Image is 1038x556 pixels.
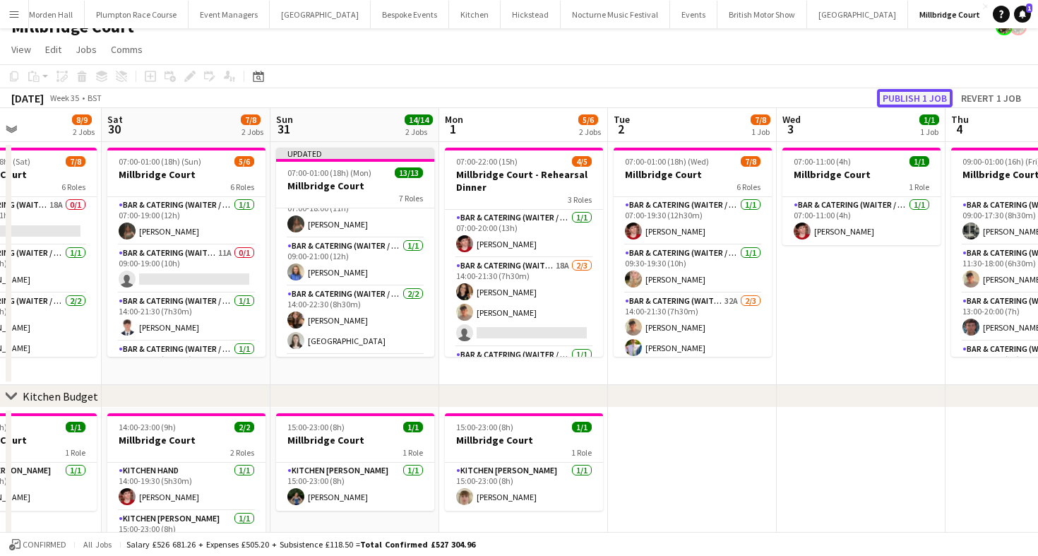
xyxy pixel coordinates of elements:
h3: Millbridge Court [614,168,772,181]
span: 1/1 [919,114,939,125]
h3: Millbridge Court [782,168,941,181]
app-card-role: Bar & Catering (Waiter / waitress)1/114:00-21:30 (7h30m)[PERSON_NAME] [107,293,266,341]
span: All jobs [80,539,114,550]
span: 1 Role [402,447,423,458]
span: 1/1 [572,422,592,432]
span: 8/9 [72,114,92,125]
app-card-role: Bar & Catering (Waiter / waitress)1/107:00-19:00 (12h)[PERSON_NAME] [107,197,266,245]
span: 3 [780,121,801,137]
app-card-role: Kitchen [PERSON_NAME]1/115:00-23:00 (8h)[PERSON_NAME] [445,463,603,511]
span: 1/1 [66,422,85,432]
div: 1 Job [920,126,938,137]
span: Tue [614,113,630,126]
app-card-role: Kitchen [PERSON_NAME]1/115:00-23:00 (8h)[PERSON_NAME] [276,463,434,511]
span: View [11,43,31,56]
button: Kitchen [449,1,501,28]
span: 14:00-23:00 (9h) [119,422,176,432]
a: Comms [105,40,148,59]
span: Jobs [76,43,97,56]
button: Events [670,1,717,28]
span: 07:00-01:00 (18h) (Mon) [287,167,371,178]
span: 13/13 [395,167,423,178]
span: 07:00-11:00 (4h) [794,156,851,167]
span: 14/14 [405,114,433,125]
button: [GEOGRAPHIC_DATA] [807,1,908,28]
span: 1 Role [909,182,929,192]
h3: Millbridge Court [445,434,603,446]
span: 6 Roles [736,182,760,192]
div: 2 Jobs [241,126,263,137]
div: 07:00-11:00 (4h)1/1Millbridge Court1 RoleBar & Catering (Waiter / waitress)1/107:00-11:00 (4h)[PE... [782,148,941,245]
h3: Millbridge Court - Rehearsal Dinner [445,168,603,194]
span: 1 [443,121,463,137]
span: 2/2 [234,422,254,432]
h3: Millbridge Court [276,179,434,192]
span: 7/8 [751,114,770,125]
a: 1 [1014,6,1031,23]
span: 4/5 [572,156,592,167]
span: 1 [1026,4,1032,13]
button: Event Managers [189,1,270,28]
div: 2 Jobs [579,126,601,137]
span: Comms [111,43,143,56]
app-job-card: 07:00-22:00 (15h)4/5Millbridge Court - Rehearsal Dinner3 RolesBar & Catering (Waiter / waitress)1... [445,148,603,357]
button: Confirmed [7,537,68,552]
button: Bespoke Events [371,1,449,28]
div: Kitchen Budget [23,389,98,403]
span: Week 35 [47,93,82,103]
button: Revert 1 job [955,89,1027,107]
app-card-role: Bar & Catering (Waiter / waitress)1/109:30-19:30 (10h)[PERSON_NAME] [614,245,772,293]
span: Edit [45,43,61,56]
span: 07:00-01:00 (18h) (Sun) [119,156,201,167]
app-card-role: Bar & Catering (Waiter / waitress)1/1 [445,347,603,395]
span: 1 Role [571,447,592,458]
span: 7/8 [741,156,760,167]
span: 7/8 [66,156,85,167]
span: 1 Role [65,447,85,458]
div: 1 Job [751,126,770,137]
span: 6 Roles [61,182,85,192]
a: Jobs [70,40,102,59]
span: 15:00-23:00 (8h) [287,422,345,432]
a: Edit [40,40,67,59]
app-card-role: Bar & Catering (Waiter / waitress)1/109:00-21:00 (12h)[PERSON_NAME] [276,238,434,286]
span: 2 Roles [230,447,254,458]
div: [DATE] [11,91,44,105]
button: Millbridge Court [908,1,992,28]
button: Plumpton Race Course [85,1,189,28]
span: 7 Roles [399,193,423,203]
app-job-card: 15:00-23:00 (8h)1/1Millbridge Court1 RoleKitchen [PERSON_NAME]1/115:00-23:00 (8h)[PERSON_NAME] [276,413,434,511]
span: 5/6 [234,156,254,167]
span: 3 Roles [568,194,592,205]
button: Morden Hall [18,1,85,28]
h3: Millbridge Court [276,434,434,446]
app-job-card: 15:00-23:00 (8h)1/1Millbridge Court1 RoleKitchen [PERSON_NAME]1/115:00-23:00 (8h)[PERSON_NAME] [445,413,603,511]
app-card-role: Bar & Catering (Waiter / waitress)1/107:00-19:30 (12h30m)[PERSON_NAME] [614,197,772,245]
app-card-role: Bar & Catering (Waiter / waitress)2/214:00-22:30 (8h30m)[PERSON_NAME][GEOGRAPHIC_DATA] [276,286,434,355]
span: 2 [612,121,630,137]
span: 4 [949,121,969,137]
h3: Millbridge Court [107,434,266,446]
app-job-card: 07:00-01:00 (18h) (Sun)5/6Millbridge Court6 RolesBar & Catering (Waiter / waitress)1/107:00-19:00... [107,148,266,357]
span: 1/1 [403,422,423,432]
app-card-role: Bar & Catering (Waiter / waitress)1/107:00-11:00 (4h)[PERSON_NAME] [782,197,941,245]
a: View [6,40,37,59]
app-job-card: Updated07:00-01:00 (18h) (Mon)13/13Millbridge Court7 RolesBar & Catering (Waiter / waitress)1/107... [276,148,434,357]
span: 07:00-22:00 (15h) [456,156,518,167]
app-card-role: Bar & Catering (Waiter / waitress)1/114:00-22:30 (8h30m) [107,341,266,389]
span: Sat [107,113,123,126]
span: 30 [105,121,123,137]
span: 31 [274,121,293,137]
app-card-role: Bar & Catering (Waiter / waitress)1/107:00-18:00 (11h)[PERSON_NAME] [276,190,434,238]
div: Salary £526 681.26 + Expenses £505.20 + Subsistence £118.50 = [126,539,475,550]
button: British Motor Show [717,1,807,28]
button: [GEOGRAPHIC_DATA] [270,1,371,28]
span: 15:00-23:00 (8h) [456,422,513,432]
span: Thu [951,113,969,126]
app-job-card: 07:00-01:00 (18h) (Wed)7/8Millbridge Court6 RolesBar & Catering (Waiter / waitress)1/107:00-19:30... [614,148,772,357]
